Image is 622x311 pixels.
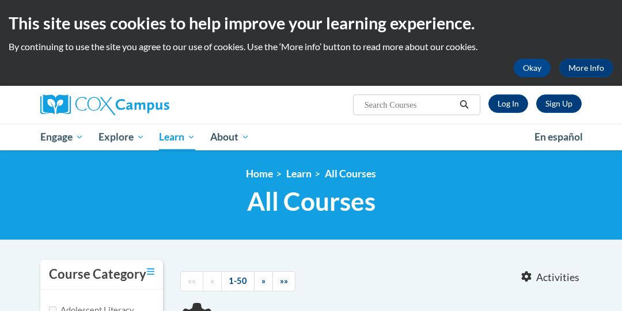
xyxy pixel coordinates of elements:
div: Main menu [32,124,590,150]
h3: Course Category [49,266,146,283]
p: By continuing to use the site you agree to our use of cookies. Use the ‘More info’ button to read... [9,40,613,53]
span: All Courses [247,186,376,217]
span: Learn [159,130,195,144]
a: Learn [286,168,312,180]
input: Search Courses [363,98,456,112]
a: Learn [151,124,203,150]
button: Okay [514,59,551,77]
h2: This site uses cookies to help improve your learning experience. [9,12,613,35]
span: « [210,276,214,286]
a: Toggle collapse [147,266,154,278]
img: Cox Campus [40,94,169,115]
a: All Courses [325,168,376,180]
span: En español [534,131,583,143]
span: Engage [40,130,84,144]
a: About [203,124,257,150]
a: Register [536,94,582,113]
a: Explore [91,124,152,150]
a: Engage [33,124,91,150]
button: Search [456,98,473,112]
a: End [272,271,295,291]
a: Next [254,271,273,291]
a: More Info [559,59,613,77]
span: »» [280,276,288,286]
a: Previous [203,271,222,291]
a: 1-50 [221,271,255,291]
span: Explore [98,130,145,144]
a: Log In [488,94,528,113]
a: Cox Campus [40,94,209,115]
span: Activities [536,271,579,284]
span: «« [188,276,196,286]
a: Home [246,168,273,180]
span: » [261,276,266,286]
a: En español [527,125,590,149]
a: Begining [180,271,203,291]
span: About [210,130,249,144]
